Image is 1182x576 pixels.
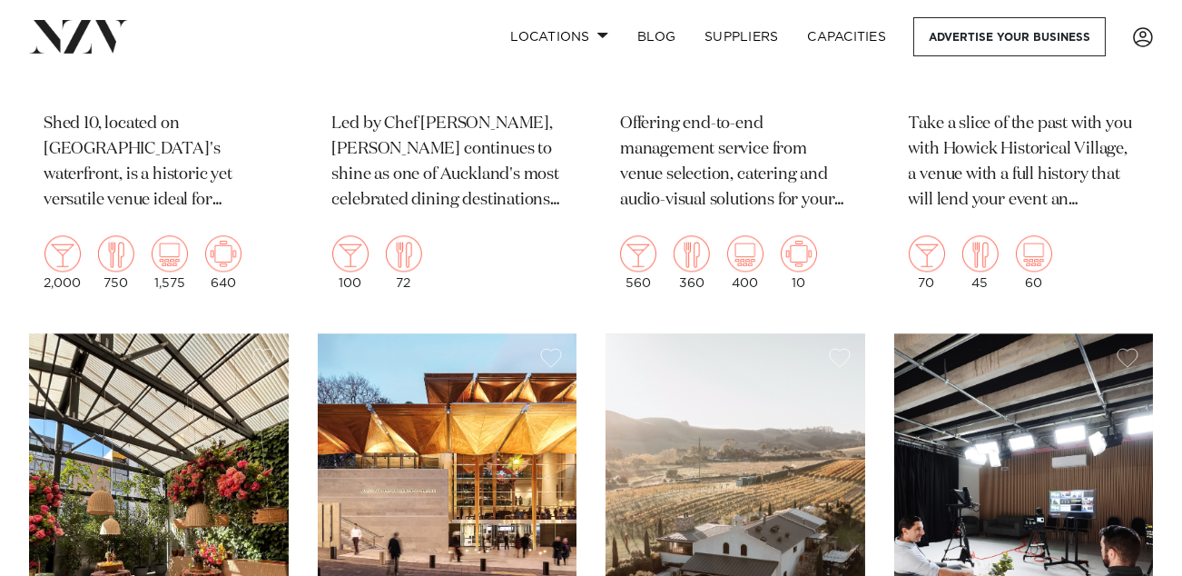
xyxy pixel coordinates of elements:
[332,235,369,290] div: 100
[44,112,274,214] p: Shed 10, located on [GEOGRAPHIC_DATA]'s waterfront, is a historic yet versatile venue ideal for c...
[386,235,422,290] div: 72
[674,235,710,290] div: 360
[727,235,763,290] div: 400
[727,235,763,272] img: theatre.png
[962,235,999,272] img: dining.png
[781,235,817,272] img: meeting.png
[909,112,1139,214] p: Take a slice of the past with you with Howick Historical Village, a venue with a full history tha...
[962,235,999,290] div: 45
[1016,235,1052,290] div: 60
[620,112,851,214] p: Offering end-to-end management service from venue selection, catering and audio-visual solutions ...
[496,17,623,56] a: Locations
[793,17,901,56] a: Capacities
[29,20,128,53] img: nzv-logo.png
[386,235,422,272] img: dining.png
[152,235,188,272] img: theatre.png
[1016,235,1052,272] img: theatre.png
[44,235,81,290] div: 2,000
[913,17,1106,56] a: Advertise your business
[205,235,241,290] div: 640
[781,235,817,290] div: 10
[909,235,945,290] div: 70
[620,235,656,290] div: 560
[44,235,81,272] img: cocktail.png
[332,112,563,214] p: Led by Chef [PERSON_NAME], [PERSON_NAME] continues to shine as one of Auckland's most celebrated ...
[205,235,241,272] img: meeting.png
[674,235,710,272] img: dining.png
[620,235,656,272] img: cocktail.png
[98,235,134,290] div: 750
[152,235,188,290] div: 1,575
[690,17,793,56] a: SUPPLIERS
[909,235,945,272] img: cocktail.png
[98,235,134,272] img: dining.png
[332,235,369,272] img: cocktail.png
[623,17,690,56] a: BLOG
